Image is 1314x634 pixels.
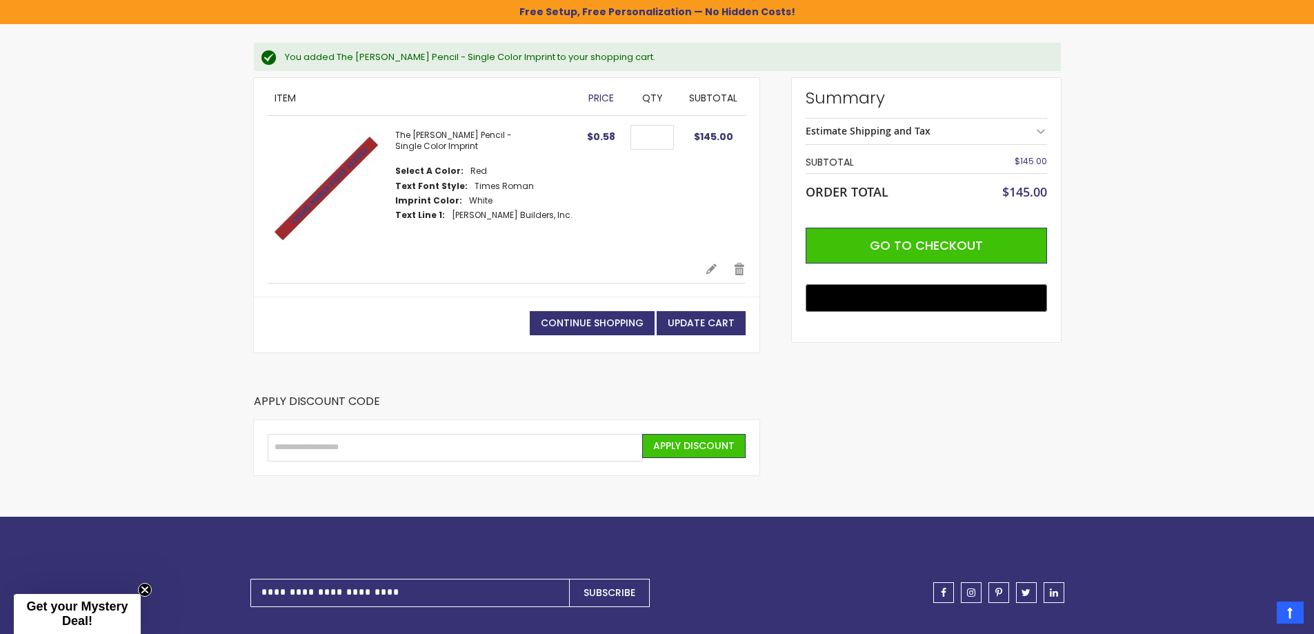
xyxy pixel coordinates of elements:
a: The Carpenter Pencil - Single Color Imprint-Red [268,130,395,248]
span: twitter [1022,588,1031,597]
span: Continue Shopping [541,316,644,330]
span: Subscribe [584,586,635,600]
span: Price [588,91,614,105]
dd: White [469,195,492,206]
button: Subscribe [569,579,650,607]
a: linkedin [1044,582,1064,603]
span: $145.00 [694,130,733,143]
dt: Imprint Color [395,195,462,206]
span: $0.58 [587,130,615,143]
span: Get your Mystery Deal! [26,600,128,628]
a: twitter [1016,582,1037,603]
span: instagram [967,588,975,597]
span: $145.00 [1002,184,1047,200]
dt: Text Line 1 [395,210,445,221]
dt: Text Font Style [395,181,468,192]
span: pinterest [995,588,1002,597]
strong: Apply Discount Code [254,394,380,419]
span: Update Cart [668,316,735,330]
span: facebook [941,588,946,597]
th: Subtotal [806,152,966,173]
span: Subtotal [689,91,737,105]
button: Close teaser [138,583,152,597]
a: pinterest [988,582,1009,603]
div: You added The [PERSON_NAME] Pencil - Single Color Imprint to your shopping cart. [285,51,1047,63]
span: linkedin [1050,588,1058,597]
dt: Select A Color [395,166,464,177]
strong: Estimate Shipping and Tax [806,124,930,137]
strong: Order Total [806,181,888,200]
dd: Times Roman [475,181,534,192]
button: Buy with GPay [806,284,1047,312]
dd: Red [470,166,487,177]
button: Update Cart [657,311,746,335]
img: The Carpenter Pencil - Single Color Imprint-Red [268,130,381,244]
a: The [PERSON_NAME] Pencil - Single Color Imprint [395,129,512,152]
span: Apply Discount [653,439,735,453]
button: Go to Checkout [806,228,1047,264]
strong: Summary [806,87,1047,109]
a: instagram [961,582,982,603]
dd: [PERSON_NAME] Builders, Inc. [452,210,573,221]
span: Qty [642,91,663,105]
a: Top [1277,602,1304,624]
a: Continue Shopping [530,311,655,335]
span: Item [275,91,296,105]
div: Get your Mystery Deal!Close teaser [14,594,141,634]
span: Go to Checkout [870,237,983,254]
span: $145.00 [1015,155,1047,167]
a: facebook [933,582,954,603]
